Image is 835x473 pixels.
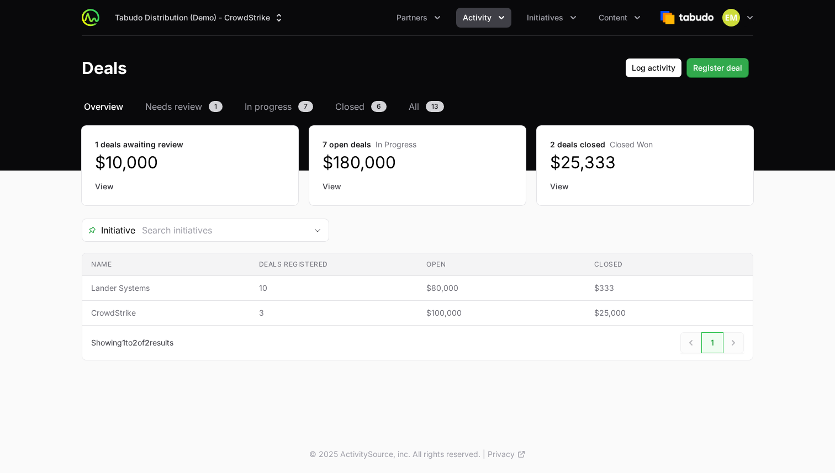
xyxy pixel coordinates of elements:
span: Initiative [82,224,135,237]
a: Overview [82,100,125,113]
span: $80,000 [426,283,577,294]
th: Name [82,253,250,276]
a: Needs review1 [143,100,225,113]
span: 10 [259,283,409,294]
img: ActivitySource [82,9,99,26]
input: Search initiatives [135,219,306,241]
a: Closed6 [333,100,389,113]
a: Privacy [488,449,526,460]
button: Content [592,8,647,28]
button: Partners [390,8,447,28]
span: Needs review [145,100,202,113]
span: 6 [371,101,387,112]
th: Open [417,253,585,276]
span: Closed [335,100,364,113]
a: View [95,181,285,192]
span: Lander Systems [91,283,241,294]
span: Partners [397,12,427,23]
p: © 2025 ActivitySource, inc. All rights reserved. [309,449,480,460]
nav: Deals navigation [82,100,753,113]
h1: Deals [82,58,127,78]
span: 1 [122,338,125,347]
dd: $180,000 [323,152,512,172]
span: Content [599,12,627,23]
span: $25,000 [594,307,744,318]
div: Initiatives menu [520,8,583,28]
button: Activity [456,8,511,28]
div: Primary actions [625,58,749,78]
div: Activity menu [456,8,511,28]
span: In progress [245,100,292,113]
button: Log activity [625,58,682,78]
th: Deals registered [250,253,418,276]
span: Closed Won [610,140,653,149]
p: Showing to of results [91,337,173,348]
span: 13 [426,101,444,112]
span: 1 [209,101,223,112]
span: | [483,449,485,460]
span: Activity [463,12,492,23]
dt: 1 deals awaiting review [95,139,285,150]
button: Register deal [686,58,749,78]
span: 3 [259,307,409,318]
a: In progress7 [242,100,315,113]
a: View [323,181,512,192]
a: 1 [701,332,723,353]
button: Tabudo Distribution (Demo) - CrowdStrike [108,8,291,28]
dt: 2 deals closed [550,139,740,150]
div: Supplier switch menu [108,8,291,28]
a: All13 [406,100,446,113]
dt: 7 open deals [323,139,512,150]
dd: $25,333 [550,152,740,172]
span: All [409,100,419,113]
img: Eric Mingus [722,9,740,26]
span: Initiatives [527,12,563,23]
span: CrowdStrike [91,307,241,318]
span: 2 [133,338,138,347]
span: 7 [298,101,313,112]
span: $333 [594,283,744,294]
img: Tabudo Distribution (Demo) [660,7,714,29]
a: View [550,181,740,192]
th: Closed [585,253,753,276]
span: In Progress [376,140,416,149]
div: Main navigation [99,8,647,28]
dd: $10,000 [95,152,285,172]
span: 2 [145,338,150,347]
div: Partners menu [390,8,447,28]
span: Log activity [632,61,675,75]
span: $100,000 [426,307,577,318]
span: Overview [84,100,123,113]
span: Register deal [693,61,742,75]
button: Initiatives [520,8,583,28]
section: Deals Filters [82,219,753,360]
div: Open [306,219,329,241]
div: Content menu [592,8,647,28]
